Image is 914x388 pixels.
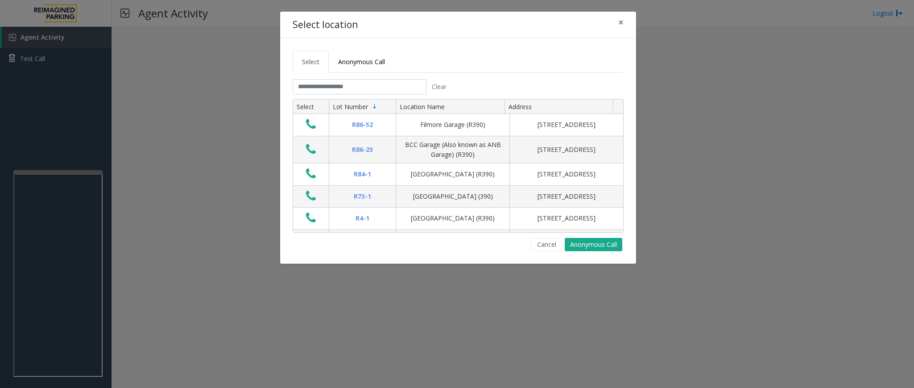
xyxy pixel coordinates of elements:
[401,169,504,179] div: [GEOGRAPHIC_DATA] (R390)
[293,99,623,232] div: Data table
[333,102,368,111] span: Lot Number
[618,16,624,29] span: ×
[293,51,624,73] ul: Tabs
[515,145,618,155] div: [STREET_ADDRESS]
[401,213,504,223] div: [GEOGRAPHIC_DATA] (R390)
[338,57,385,66] span: Anonymous Call
[531,238,562,251] button: Cancel
[335,145,390,155] div: R86-23
[401,192,504,201] div: [GEOGRAPHIC_DATA] (390)
[335,120,390,130] div: R86-52
[515,120,618,130] div: [STREET_ADDRESS]
[565,238,622,251] button: Anonymous Call
[293,18,358,32] h4: Select location
[335,192,390,201] div: R73-1
[335,169,390,179] div: R84-1
[401,140,504,160] div: BCC Garage (Also known as ANB Garage) (R390)
[612,12,630,33] button: Close
[400,102,445,111] span: Location Name
[335,213,390,223] div: R4-1
[302,57,319,66] span: Select
[401,120,504,130] div: Filmore Garage (R390)
[515,169,618,179] div: [STREET_ADDRESS]
[371,103,378,110] span: Sortable
[426,79,451,94] button: Clear
[509,102,532,111] span: Address
[293,99,329,114] th: Select
[515,192,618,201] div: [STREET_ADDRESS]
[515,213,618,223] div: [STREET_ADDRESS]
